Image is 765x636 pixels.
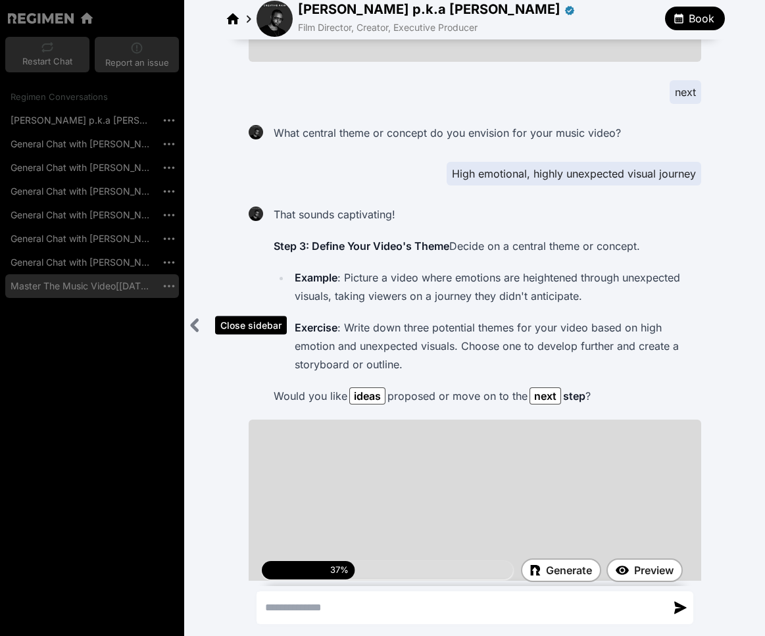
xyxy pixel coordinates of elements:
[530,387,561,404] button: next
[295,321,337,334] strong: Exercise
[274,387,696,405] p: Would you like proposed or move on to the ?
[349,387,385,404] button: ideas
[225,10,241,26] a: Regimen home
[249,207,263,221] img: Julien Christian Lutz p.k.a Director X
[274,124,621,142] p: What central theme or concept do you envision for your music video?
[534,388,556,404] div: next
[184,312,206,339] div: Close sidebar
[606,558,683,582] button: Preview
[670,80,701,104] div: next
[447,162,701,185] div: High emotional, highly unexpected visual journey
[257,428,691,582] iframe: Vimeo video player
[274,237,696,255] p: Decide on a central theme or concept.
[295,271,337,284] strong: Example
[634,562,674,578] span: Preview
[257,592,666,624] textarea: Send a message
[298,22,478,33] span: Film Director, Creator, Executive Producer
[295,268,696,305] p: : Picture a video where emotions are heightened through unexpected visuals, taking viewers on a j...
[521,558,601,582] button: Generate
[546,562,592,578] span: Generate
[674,601,686,614] img: send message
[274,205,696,224] p: That sounds captivating!
[665,7,725,30] button: Book
[295,318,696,374] p: : Write down three potential themes for your video based on high emotion and unexpected visuals. ...
[521,558,601,582] div: Click this button to generate my playbook
[215,316,287,335] div: Close sidebar
[274,239,449,253] strong: Step 3: Define Your Video's Theme
[249,125,263,139] img: Julien Christian Lutz p.k.a Director X
[354,388,381,404] div: ideas
[528,389,585,403] strong: step
[689,11,714,26] span: Book
[257,1,293,37] img: avatar of Julien Christian Lutz p.k.a Director X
